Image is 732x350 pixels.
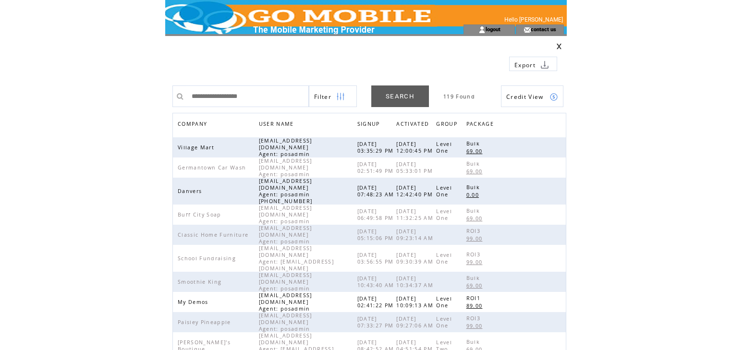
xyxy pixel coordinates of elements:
span: [DATE] 06:49:58 PM [357,208,396,221]
span: USER NAME [259,118,296,132]
span: [EMAIL_ADDRESS][DOMAIN_NAME] Agent: posadmin [259,157,313,178]
span: [EMAIL_ADDRESS][DOMAIN_NAME] Agent: posadmin [259,205,313,225]
span: Germantown Car Wash [178,164,248,171]
a: ACTIVATED [396,118,434,132]
span: [DATE] 09:27:06 AM [396,315,436,329]
span: [EMAIL_ADDRESS][DOMAIN_NAME] Agent: posadmin [259,272,313,292]
span: [DATE] 09:23:14 AM [396,228,436,241]
span: [DATE] 03:35:29 PM [357,141,396,154]
span: Level One [436,295,452,309]
a: 69.00 [466,147,488,155]
img: account_icon.gif [478,26,486,34]
span: Smoothie King [178,278,224,285]
img: contact_us_icon.gif [524,26,531,34]
a: 89.00 [466,302,488,310]
span: [DATE] 10:43:40 AM [357,275,397,289]
span: Bulk [466,160,482,167]
span: [DATE] 12:42:40 PM [396,184,435,198]
span: [DATE] 03:56:55 PM [357,252,396,265]
span: PACKAGE [466,118,496,132]
span: Danvers [178,188,204,194]
span: Export to csv file [514,61,536,69]
span: [EMAIL_ADDRESS][DOMAIN_NAME] Agent: posadmin [PHONE_NUMBER] [259,178,315,205]
span: 89.00 [466,302,485,309]
span: [EMAIL_ADDRESS][DOMAIN_NAME] Agent: [EMAIL_ADDRESS][DOMAIN_NAME] [259,245,334,272]
span: [DATE] 07:48:23 AM [357,184,397,198]
span: Bulk [466,140,482,147]
a: contact us [531,26,556,32]
span: 69.00 [466,282,485,289]
a: Credit View [501,85,563,107]
span: [DATE] 12:00:45 PM [396,141,435,154]
span: GROUP [436,118,460,132]
span: Level One [436,141,452,154]
a: 99.00 [466,234,488,242]
span: [DATE] 05:33:01 PM [396,161,435,174]
span: ROI1 [466,295,483,302]
a: Export [509,57,557,71]
span: 69.00 [466,168,485,175]
img: download.png [540,60,549,69]
span: Buff City Soap [178,211,224,218]
a: PACKAGE [466,118,499,132]
img: filters.png [336,86,345,108]
span: 99.00 [466,259,485,266]
span: Level One [436,184,452,198]
span: [DATE] 09:30:39 AM [396,252,436,265]
span: Village Mart [178,144,217,151]
a: 69.00 [466,167,488,175]
span: Classic Home Furniture [178,231,251,238]
span: COMPANY [178,118,209,132]
span: ROI3 [466,228,483,234]
span: ACTIVATED [396,118,431,132]
span: SIGNUP [357,118,382,132]
span: [DATE] 10:09:13 AM [396,295,436,309]
a: GROUP [436,118,462,132]
a: 0.00 [466,191,484,199]
span: [DATE] 02:51:49 PM [357,161,396,174]
a: SEARCH [371,85,429,107]
span: Bulk [466,275,482,281]
span: [EMAIL_ADDRESS][DOMAIN_NAME] Agent: posadmin [259,137,313,157]
span: 119 Found [443,93,475,100]
span: [EMAIL_ADDRESS][DOMAIN_NAME] Agent: posadmin [259,225,313,245]
a: 69.00 [466,281,488,290]
a: logout [486,26,500,32]
a: Filter [309,85,357,107]
span: [EMAIL_ADDRESS][DOMAIN_NAME] Agent: posadmin [259,292,313,312]
span: [DATE] 11:32:25 AM [396,208,436,221]
span: 69.00 [466,215,485,222]
span: Bulk [466,207,482,214]
span: [EMAIL_ADDRESS][DOMAIN_NAME] Agent: posadmin [259,312,313,332]
span: 99.00 [466,323,485,329]
a: COMPANY [178,121,209,126]
span: Level One [436,208,452,221]
span: ROI3 [466,251,483,258]
a: 99.00 [466,258,488,266]
span: [DATE] 10:34:37 AM [396,275,436,289]
span: [DATE] 02:41:22 PM [357,295,396,309]
a: 99.00 [466,322,488,330]
span: Level One [436,252,452,265]
a: SIGNUP [357,121,382,126]
span: Paisley Pineapple [178,319,233,326]
span: My Demos [178,299,211,305]
span: 0.00 [466,192,481,198]
span: Hello [PERSON_NAME] [504,16,563,23]
span: [DATE] 07:33:27 PM [357,315,396,329]
span: 99.00 [466,235,485,242]
a: USER NAME [259,121,296,126]
span: Show Credits View [506,93,544,101]
span: School Fundraising [178,255,238,262]
span: ROI3 [466,315,483,322]
span: Level One [436,315,452,329]
span: [DATE] 05:15:06 PM [357,228,396,241]
a: 69.00 [466,214,488,222]
img: credits.png [549,93,558,101]
span: Bulk [466,338,482,345]
span: Bulk [466,184,482,191]
span: 69.00 [466,148,485,155]
span: Show filters [314,93,331,101]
